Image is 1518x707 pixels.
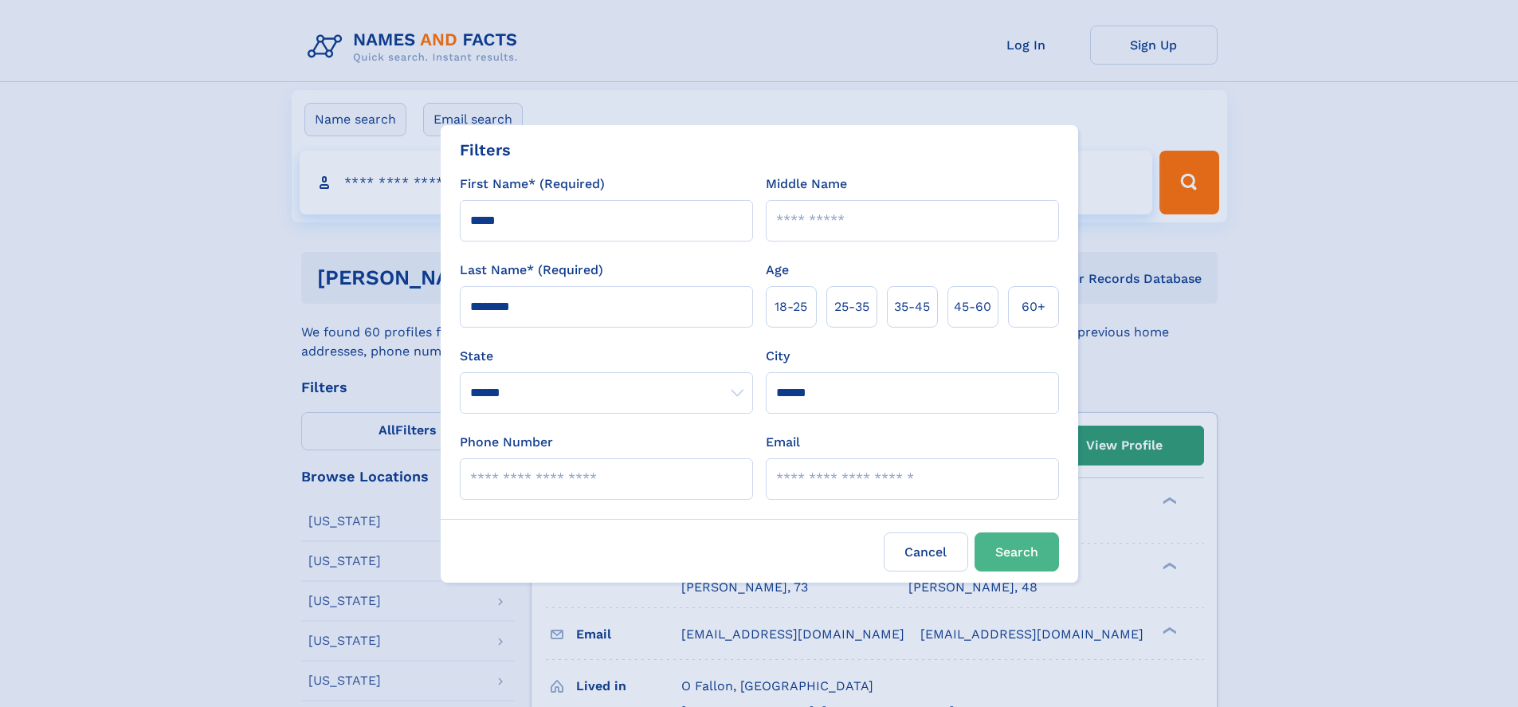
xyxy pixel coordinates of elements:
[894,297,930,316] span: 35‑45
[460,175,605,194] label: First Name* (Required)
[834,297,869,316] span: 25‑35
[460,347,753,366] label: State
[884,532,968,571] label: Cancel
[766,433,800,452] label: Email
[460,433,553,452] label: Phone Number
[460,138,511,162] div: Filters
[975,532,1059,571] button: Search
[766,261,789,280] label: Age
[766,175,847,194] label: Middle Name
[1022,297,1045,316] span: 60+
[954,297,991,316] span: 45‑60
[775,297,807,316] span: 18‑25
[766,347,790,366] label: City
[460,261,603,280] label: Last Name* (Required)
